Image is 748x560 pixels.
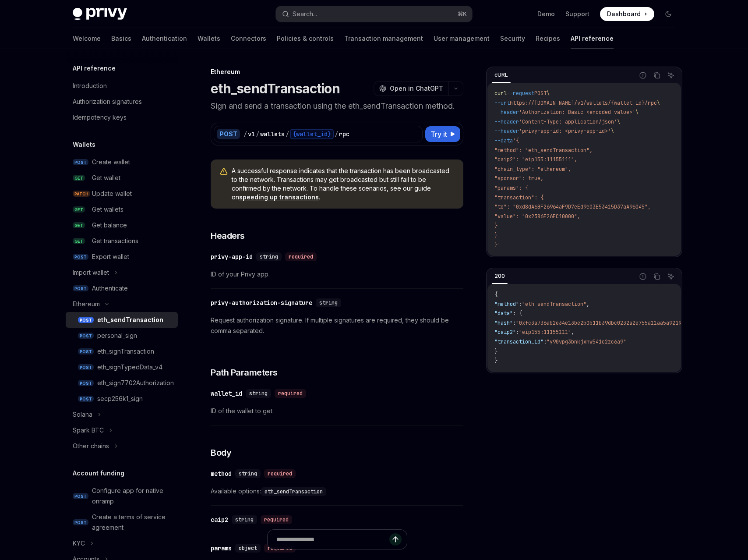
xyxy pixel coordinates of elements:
[513,319,516,326] span: :
[73,254,88,260] span: POST
[494,213,580,220] span: "value": "0x2386F26FC10000",
[66,217,178,233] a: GETGet balance
[73,28,101,49] a: Welcome
[543,338,547,345] span: :
[66,78,178,94] a: Introduction
[73,112,127,123] div: Idempotency keys
[73,519,88,526] span: POST
[260,253,278,260] span: string
[73,441,109,451] div: Other chains
[261,487,326,496] code: eth_sendTransaction
[516,319,724,326] span: "0xfc3a736ab2e34e13be2b0b11b39dbc0232a2e755a11aa5a9219890d3b2c6c7d8"
[211,100,463,112] p: Sign and send a transaction using the eth_sendTransaction method.
[73,425,104,436] div: Spark BTC
[519,118,617,125] span: 'Content-Type: application/json'
[261,515,292,524] div: required
[494,203,651,210] span: "to": "0xd8dA6BF26964aF9D7eEd9e03E53415D37aA96045",
[211,389,242,398] div: wallet_id
[73,267,109,278] div: Import wallet
[492,70,511,80] div: cURL
[651,70,663,81] button: Copy the contents from the code block
[425,126,460,142] button: Try it
[92,204,123,215] div: Get wallets
[494,137,513,144] span: --data
[519,109,635,116] span: 'Authorization: Basic <encoded-value>'
[617,118,620,125] span: \
[66,110,178,125] a: Idempotency keys
[211,81,340,96] h1: eth_sendTransaction
[73,139,95,150] h5: Wallets
[97,315,163,325] div: eth_sendTransaction
[73,493,88,500] span: POST
[339,130,349,138] div: rpc
[211,469,232,478] div: method
[73,175,85,181] span: GET
[66,249,178,265] a: POSTExport wallet
[97,393,143,404] div: secp256k1_sign
[275,389,306,398] div: required
[277,28,334,49] a: Policies & controls
[235,516,254,523] span: string
[92,220,127,230] div: Get balance
[66,375,178,391] a: POSTeth_sign7702Authorization
[547,338,626,345] span: "y90vpg3bnkjxhw541c2zc6a9"
[586,301,589,308] span: ,
[494,175,543,182] span: "sponsor": true,
[571,329,574,336] span: ,
[92,188,132,199] div: Update wallet
[519,128,611,135] span: 'privy-app-id: <privy-app-id>'
[607,10,641,18] span: Dashboard
[66,94,178,110] a: Authorization signatures
[276,6,472,22] button: Search...⌘K
[78,380,94,386] span: POST
[516,329,519,336] span: :
[142,28,187,49] a: Authentication
[264,469,296,478] div: required
[248,130,255,138] div: v1
[494,348,497,355] span: }
[73,206,85,213] span: GET
[519,329,571,336] span: "eip155:11155111"
[374,81,448,96] button: Open in ChatGPT
[494,118,519,125] span: --header
[78,317,94,323] span: POST
[494,166,571,173] span: "chain_type": "ethereum",
[494,222,497,229] span: }
[73,81,107,91] div: Introduction
[494,319,513,326] span: "hash"
[494,357,497,364] span: }
[211,406,463,416] span: ID of the wallet to get.
[494,329,516,336] span: "caip2"
[211,515,228,524] div: caip2
[249,390,268,397] span: string
[547,90,550,97] span: \
[97,362,162,372] div: eth_signTypedData_v4
[492,271,508,281] div: 200
[92,252,129,262] div: Export wallet
[73,238,85,245] span: GET
[66,186,178,202] a: PATCHUpdate wallet
[66,391,178,407] a: POSTsecp256k1_sign
[571,28,614,49] a: API reference
[522,301,586,308] span: "eth_sendTransaction"
[92,486,173,507] div: Configure app for native onramp
[243,130,247,138] div: /
[232,167,455,202] span: A successful response indicates that the transaction has been broadcasted to the network. Transac...
[335,130,338,138] div: /
[256,130,259,138] div: /
[66,344,178,359] a: POSTeth_signTransaction
[66,233,178,249] a: GETGet transactions
[73,159,88,166] span: POST
[500,28,525,49] a: Security
[73,468,124,478] h5: Account funding
[219,167,228,176] svg: Warning
[510,99,657,106] span: https://[DOMAIN_NAME]/v1/wallets/{wallet_id}/rpc
[507,90,534,97] span: --request
[66,154,178,170] a: POSTCreate wallet
[66,202,178,217] a: GETGet wallets
[92,283,128,294] div: Authenticate
[534,90,547,97] span: POST
[92,173,120,183] div: Get wallet
[494,109,519,116] span: --header
[211,366,278,379] span: Path Parameters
